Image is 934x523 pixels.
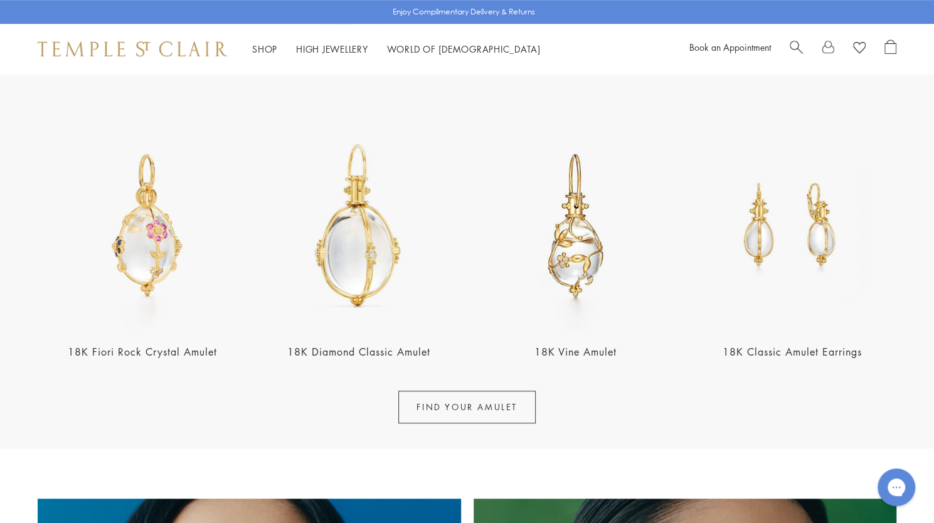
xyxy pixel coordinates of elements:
[393,6,535,18] p: Enjoy Complimentary Delivery & Returns
[398,391,536,423] a: FIND YOUR AMULET
[38,41,227,56] img: Temple St. Clair
[884,40,896,58] a: Open Shopping Bag
[38,121,247,330] img: P56889-E11FIORMX
[853,40,866,58] a: View Wishlist
[534,345,617,359] a: 18K Vine Amulet
[471,121,680,330] img: P51816-E11VINE
[252,43,277,55] a: ShopShop
[689,41,771,53] a: Book an Appointment
[287,345,430,359] a: 18K Diamond Classic Amulet
[296,43,368,55] a: High JewelleryHigh Jewellery
[387,43,541,55] a: World of [DEMOGRAPHIC_DATA]World of [DEMOGRAPHIC_DATA]
[871,464,921,510] iframe: Gorgias live chat messenger
[790,40,803,58] a: Search
[687,121,896,330] img: 18K Classic Amulet Earrings
[254,121,463,330] img: P51800-E9
[68,345,217,359] a: 18K Fiori Rock Crystal Amulet
[722,345,861,359] a: 18K Classic Amulet Earrings
[252,41,541,57] nav: Main navigation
